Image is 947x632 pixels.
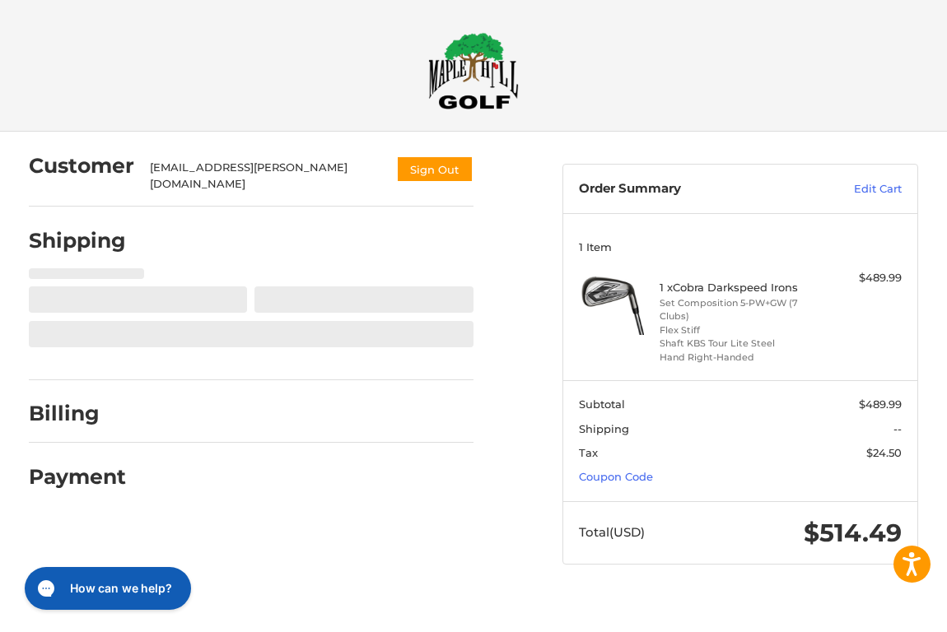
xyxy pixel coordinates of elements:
[893,422,902,435] span: --
[579,397,625,411] span: Subtotal
[866,446,902,459] span: $24.50
[579,524,645,540] span: Total (USD)
[579,422,629,435] span: Shipping
[29,401,125,426] h2: Billing
[821,270,902,286] div: $489.99
[804,518,902,548] span: $514.49
[428,32,519,109] img: Maple Hill Golf
[660,323,817,337] li: Flex Stiff
[579,470,653,483] a: Coupon Code
[29,228,126,253] h2: Shipping
[579,240,902,253] h3: 1 Item
[29,464,126,490] h2: Payment
[660,281,817,294] h4: 1 x Cobra Darkspeed Irons
[859,397,902,411] span: $489.99
[811,588,947,632] iframe: Google Customer Reviews
[799,181,902,197] a: Edit Cart
[660,351,817,365] li: Hand Right-Handed
[150,160,380,192] div: [EMAIL_ADDRESS][PERSON_NAME][DOMAIN_NAME]
[29,153,134,179] h2: Customer
[579,446,598,459] span: Tax
[660,296,817,323] li: Set Composition 5-PW+GW (7 Clubs)
[579,181,799,197] h3: Order Summary
[660,337,817,351] li: Shaft KBS Tour Lite Steel
[396,156,473,183] button: Sign Out
[16,561,196,616] iframe: Gorgias live chat messenger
